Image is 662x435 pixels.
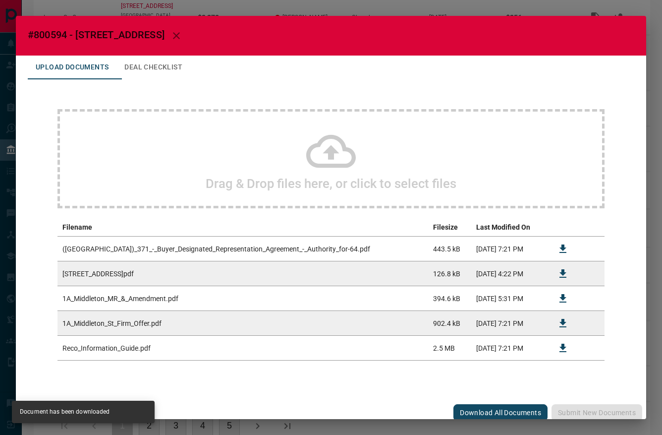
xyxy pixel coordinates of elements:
[428,261,472,286] td: 126.8 kB
[453,404,548,421] button: Download All Documents
[428,286,472,311] td: 394.6 kB
[546,218,580,237] th: download action column
[551,287,575,311] button: Download
[20,404,110,420] div: Document has been downloaded
[57,286,428,311] td: 1A_Middleton_MR_&_Amendment.pdf
[471,311,546,336] td: [DATE] 7:21 PM
[57,109,605,208] div: Drag & Drop files here, or click to select files
[28,29,165,41] span: #800594 - [STREET_ADDRESS]
[471,286,546,311] td: [DATE] 5:31 PM
[57,311,428,336] td: 1A_Middleton_St_Firm_Offer.pdf
[428,237,472,261] td: 443.5 kB
[551,237,575,261] button: Download
[57,261,428,286] td: [STREET_ADDRESS]pdf
[551,311,575,335] button: Download
[471,237,546,261] td: [DATE] 7:21 PM
[551,336,575,360] button: Download
[57,237,428,261] td: ([GEOGRAPHIC_DATA])_371_-_Buyer_Designated_Representation_Agreement_-_Authority_for-64.pdf
[57,336,428,361] td: Reco_Information_Guide.pdf
[206,176,456,191] h2: Drag & Drop files here, or click to select files
[28,56,116,79] button: Upload Documents
[471,261,546,286] td: [DATE] 4:22 PM
[428,336,472,361] td: 2.5 MB
[428,311,472,336] td: 902.4 kB
[471,218,546,237] th: Last Modified On
[551,262,575,286] button: Download
[57,218,428,237] th: Filename
[471,336,546,361] td: [DATE] 7:21 PM
[580,218,605,237] th: delete file action column
[116,56,190,79] button: Deal Checklist
[428,218,472,237] th: Filesize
